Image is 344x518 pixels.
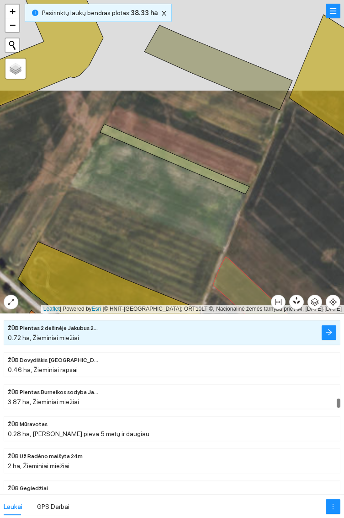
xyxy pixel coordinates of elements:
[92,306,101,312] a: Esri
[8,484,48,493] span: ŽŪB Gegiedžiai
[5,59,26,79] a: Layers
[8,398,79,405] span: 3.87 ha, Žieminiai miežiai
[8,366,78,373] span: 0.46 ha, Žieminiai rapsai
[131,9,158,16] b: 38.33 ha
[8,420,48,429] span: ŽŪB Mūravotas
[322,325,336,340] button: arrow-right
[8,356,99,365] span: ŽŪB Dovydiškis Auckland 24m.
[8,462,69,469] span: 2 ha, Žieminiai miežiai
[37,502,69,512] div: GPS Darbai
[326,4,340,18] button: menu
[271,295,286,309] button: column-width
[5,38,19,52] button: Initiate a new search
[4,502,22,512] div: Laukai
[4,295,18,309] button: expand-alt
[4,298,18,306] span: expand-alt
[8,334,79,341] span: 0.72 ha, Žieminiai miežiai
[8,430,149,437] span: 0.28 ha, [PERSON_NAME] pieva 5 metų ir daugiau
[43,306,60,312] a: Leaflet
[271,298,285,306] span: column-width
[10,5,16,17] span: +
[159,10,169,16] span: close
[325,329,333,337] span: arrow-right
[8,388,99,397] span: ŽŪB Plentas Burneikos sodyba Jakubus 24m
[10,19,16,31] span: −
[42,8,158,18] span: Pasirinktų laukų bendras plotas :
[32,10,38,16] span: info-circle
[326,499,340,514] button: more
[8,324,99,333] span: ŽŪB Plentas 2 dešinėje Jakubus 24m
[326,298,340,306] span: aim
[41,305,344,313] div: | Powered by © HNIT-[GEOGRAPHIC_DATA]; ORT10LT ©, Nacionalinė žemės tarnyba prie AM, [DATE]-[DATE]
[159,8,169,19] button: close
[5,18,19,32] a: Zoom out
[326,503,340,510] span: more
[8,452,83,461] span: ŽŪB Už Radėno maišyta 24m
[103,306,104,312] span: |
[326,295,340,309] button: aim
[5,5,19,18] a: Zoom in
